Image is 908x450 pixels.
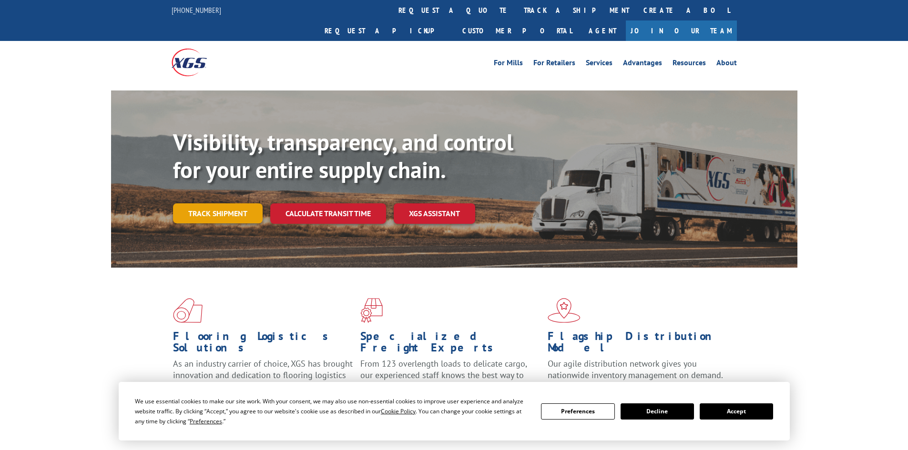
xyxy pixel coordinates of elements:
a: Resources [673,59,706,70]
img: xgs-icon-focused-on-flooring-red [360,298,383,323]
a: For Retailers [533,59,575,70]
div: Cookie Consent Prompt [119,382,790,440]
span: Preferences [190,417,222,425]
span: Our agile distribution network gives you nationwide inventory management on demand. [548,358,723,380]
button: Preferences [541,403,614,420]
h1: Specialized Freight Experts [360,330,541,358]
a: XGS ASSISTANT [394,203,475,224]
a: Advantages [623,59,662,70]
div: We use essential cookies to make our site work. With your consent, we may also use non-essential ... [135,396,530,426]
a: Join Our Team [626,20,737,41]
a: [PHONE_NUMBER] [172,5,221,15]
a: Request a pickup [317,20,455,41]
h1: Flagship Distribution Model [548,330,728,358]
span: Cookie Policy [381,407,416,415]
button: Accept [700,403,773,420]
a: About [716,59,737,70]
img: xgs-icon-flagship-distribution-model-red [548,298,581,323]
p: From 123 overlength loads to delicate cargo, our experienced staff knows the best way to move you... [360,358,541,400]
b: Visibility, transparency, and control for your entire supply chain. [173,127,513,184]
img: xgs-icon-total-supply-chain-intelligence-red [173,298,203,323]
a: Track shipment [173,203,263,223]
a: Services [586,59,612,70]
h1: Flooring Logistics Solutions [173,330,353,358]
span: As an industry carrier of choice, XGS has brought innovation and dedication to flooring logistics... [173,358,353,392]
a: Customer Portal [455,20,579,41]
a: Agent [579,20,626,41]
button: Decline [621,403,694,420]
a: Calculate transit time [270,203,386,224]
a: For Mills [494,59,523,70]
